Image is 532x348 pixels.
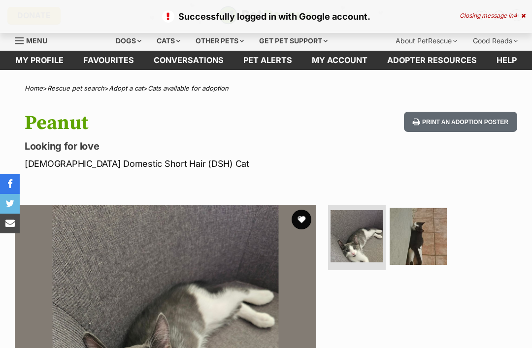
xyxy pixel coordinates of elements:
a: Adopter resources [377,51,487,70]
a: Cats available for adoption [148,84,229,92]
a: Adopt a cat [109,84,143,92]
span: Menu [26,36,47,45]
div: Get pet support [252,31,334,51]
div: Other pets [189,31,251,51]
div: Closing message in [460,12,526,19]
a: Menu [15,31,54,49]
a: My account [302,51,377,70]
a: My profile [5,51,73,70]
div: Dogs [109,31,148,51]
div: Cats [150,31,187,51]
span: 4 [513,12,517,19]
h1: Peanut [25,112,326,134]
div: About PetRescue [389,31,464,51]
img: Photo of Peanut [331,210,383,262]
p: Looking for love [25,139,326,153]
a: Home [25,84,43,92]
a: conversations [144,51,233,70]
button: favourite [292,210,311,229]
p: Successfully logged in with Google account. [10,10,522,23]
a: Pet alerts [233,51,302,70]
p: [DEMOGRAPHIC_DATA] Domestic Short Hair (DSH) Cat [25,157,326,170]
div: Good Reads [466,31,525,51]
a: Rescue pet search [47,84,104,92]
a: Help [487,51,527,70]
img: Photo of Peanut [390,208,447,265]
a: Favourites [73,51,144,70]
button: Print an adoption poster [404,112,517,132]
